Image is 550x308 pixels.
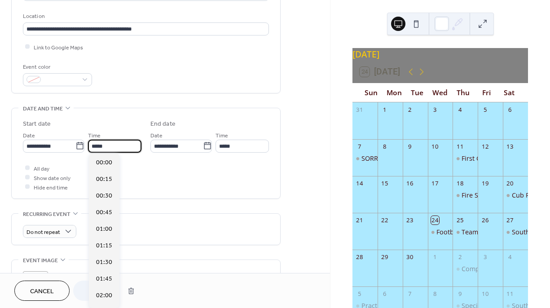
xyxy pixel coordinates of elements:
div: Fire Safety Badge Part 1 [453,191,478,200]
div: Tue [406,83,429,102]
span: Time [216,131,228,140]
div: Teamwork evening [453,228,478,237]
div: 11 [506,290,514,298]
span: Show date only [34,173,70,183]
div: 1 [431,253,439,261]
span: 00:30 [96,191,112,201]
span: Do not repeat [26,227,60,237]
span: Date [23,131,35,140]
div: [DATE] [352,48,528,61]
div: 2 [456,253,464,261]
div: 22 [381,216,389,224]
span: 01:00 [96,224,112,234]
div: 12 [481,142,489,150]
div: 7 [406,290,414,298]
div: 16 [406,179,414,187]
span: Time [88,131,101,140]
div: Start date [23,119,51,129]
div: 25 [456,216,464,224]
div: 8 [381,142,389,150]
span: Date [150,131,163,140]
div: 14 [356,179,364,187]
button: Cancel [14,281,70,301]
span: 01:45 [96,274,112,284]
div: Event color [23,62,90,72]
div: 7 [356,142,364,150]
div: First Cub meeting of the new term [453,154,478,163]
span: 02:00 [96,291,112,300]
span: Cancel [30,287,54,296]
div: 11 [456,142,464,150]
div: 31 [356,106,364,114]
div: 6 [506,106,514,114]
div: Football practice for all Cubs [428,228,453,237]
div: 30 [406,253,414,261]
div: 10 [481,290,489,298]
div: Football practice for all Cubs [436,228,524,237]
div: Fire Safety Badge Part 1 [462,191,533,200]
div: 9 [456,290,464,298]
div: 15 [381,179,389,187]
span: 01:15 [96,241,112,251]
div: Compass work, grid references and map reading [453,264,478,273]
div: 6 [381,290,389,298]
div: 2 [406,106,414,114]
span: 01:30 [96,258,112,267]
div: 29 [381,253,389,261]
span: 00:45 [96,208,112,217]
div: Southgate District 5-a-side Tournament [503,228,528,237]
span: Recurring event [23,210,70,219]
div: Teamwork evening [462,228,519,237]
div: ; [23,271,48,296]
div: Wed [429,83,452,102]
span: All day [34,164,49,173]
div: Sun [360,83,383,102]
span: Date and time [23,104,63,114]
div: SORRY CANCELED - Football practice for all Cubs [361,154,509,163]
div: 3 [481,253,489,261]
div: 4 [506,253,514,261]
div: 19 [481,179,489,187]
span: 00:15 [96,175,112,184]
div: 5 [356,290,364,298]
div: 8 [431,290,439,298]
div: Cub Pack football practice and mini 5-a-side football tournament [503,191,528,200]
div: 18 [456,179,464,187]
div: Location [23,12,267,21]
div: SORRY CANCELED - Football practice for all Cubs [352,154,378,163]
div: 1 [381,106,389,114]
div: 5 [481,106,489,114]
div: 9 [406,142,414,150]
div: 21 [356,216,364,224]
div: 27 [506,216,514,224]
div: 13 [506,142,514,150]
div: Thu [452,83,475,102]
span: Event image [23,256,58,265]
div: Sat [498,83,521,102]
div: End date [150,119,176,129]
div: 3 [431,106,439,114]
span: Hide end time [34,183,68,192]
div: 4 [456,106,464,114]
span: 00:00 [96,158,112,167]
div: 26 [481,216,489,224]
div: 20 [506,179,514,187]
div: 23 [406,216,414,224]
div: 24 [431,216,439,224]
span: Link to Google Maps [34,43,83,52]
div: 10 [431,142,439,150]
div: 17 [431,179,439,187]
div: 28 [356,253,364,261]
div: Mon [383,83,405,102]
div: Fri [475,83,497,102]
